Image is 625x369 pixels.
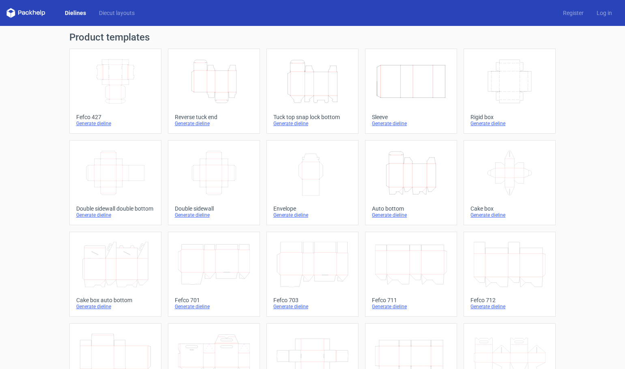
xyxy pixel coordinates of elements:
[266,140,359,225] a: EnvelopeGenerate dieline
[69,49,161,134] a: Fefco 427Generate dieline
[365,49,457,134] a: SleeveGenerate dieline
[372,297,450,303] div: Fefco 711
[372,120,450,127] div: Generate dieline
[175,120,253,127] div: Generate dieline
[556,9,590,17] a: Register
[470,212,549,218] div: Generate dieline
[372,205,450,212] div: Auto bottom
[175,114,253,120] div: Reverse tuck end
[69,232,161,317] a: Cake box auto bottomGenerate dieline
[69,140,161,225] a: Double sidewall double bottomGenerate dieline
[365,140,457,225] a: Auto bottomGenerate dieline
[273,303,352,310] div: Generate dieline
[175,212,253,218] div: Generate dieline
[470,205,549,212] div: Cake box
[76,303,155,310] div: Generate dieline
[76,205,155,212] div: Double sidewall double bottom
[464,140,556,225] a: Cake boxGenerate dieline
[470,303,549,310] div: Generate dieline
[464,49,556,134] a: Rigid boxGenerate dieline
[372,212,450,218] div: Generate dieline
[175,303,253,310] div: Generate dieline
[168,232,260,317] a: Fefco 701Generate dieline
[168,49,260,134] a: Reverse tuck endGenerate dieline
[76,120,155,127] div: Generate dieline
[273,120,352,127] div: Generate dieline
[372,303,450,310] div: Generate dieline
[175,297,253,303] div: Fefco 701
[590,9,619,17] a: Log in
[372,114,450,120] div: Sleeve
[168,140,260,225] a: Double sidewallGenerate dieline
[273,297,352,303] div: Fefco 703
[175,205,253,212] div: Double sidewall
[470,120,549,127] div: Generate dieline
[470,114,549,120] div: Rigid box
[266,232,359,317] a: Fefco 703Generate dieline
[273,205,352,212] div: Envelope
[470,297,549,303] div: Fefco 712
[69,32,556,42] h1: Product templates
[365,232,457,317] a: Fefco 711Generate dieline
[76,297,155,303] div: Cake box auto bottom
[273,212,352,218] div: Generate dieline
[76,212,155,218] div: Generate dieline
[266,49,359,134] a: Tuck top snap lock bottomGenerate dieline
[58,9,92,17] a: Dielines
[273,114,352,120] div: Tuck top snap lock bottom
[464,232,556,317] a: Fefco 712Generate dieline
[92,9,141,17] a: Diecut layouts
[76,114,155,120] div: Fefco 427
